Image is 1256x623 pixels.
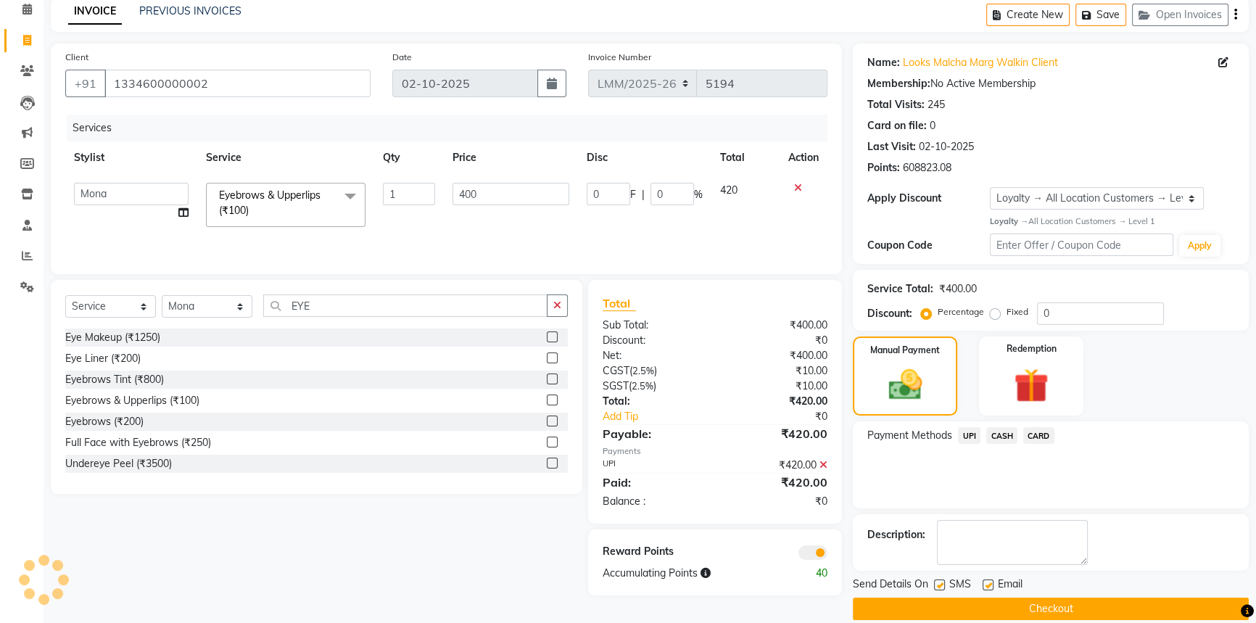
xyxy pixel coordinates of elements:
div: Points: [867,160,900,176]
div: Eyebrows Tint (₹800) [65,372,164,387]
label: Percentage [938,305,984,318]
div: ( ) [592,379,715,394]
span: F [630,187,636,202]
span: CGST [603,364,629,377]
div: ₹10.00 [715,363,838,379]
div: Eye Makeup (₹1250) [65,330,160,345]
div: ₹10.00 [715,379,838,394]
div: ₹400.00 [939,281,977,297]
span: 2.5% [632,380,653,392]
div: Total Visits: [867,97,925,112]
div: Accumulating Points [592,566,777,581]
div: Payments [603,445,828,458]
div: ₹400.00 [715,318,838,333]
span: 420 [720,183,738,197]
span: Total [603,296,636,311]
div: 0 [930,118,935,133]
a: Looks Malcha Marg Walkin Client [903,55,1058,70]
img: _cash.svg [878,366,933,404]
div: Card on file: [867,118,927,133]
label: Manual Payment [870,344,940,357]
label: Invoice Number [588,51,651,64]
div: Full Face with Eyebrows (₹250) [65,435,211,450]
th: Action [780,141,827,174]
div: Apply Discount [867,191,990,206]
label: Fixed [1007,305,1028,318]
span: | [642,187,645,202]
th: Disc [578,141,711,174]
div: ₹0 [715,494,838,509]
button: Checkout [853,598,1249,620]
div: Total: [592,394,715,409]
img: _gift.svg [1003,364,1059,408]
div: ₹400.00 [715,348,838,363]
button: Open Invoices [1132,4,1228,26]
div: Last Visit: [867,139,916,154]
label: Redemption [1007,342,1057,355]
div: Eyebrows (₹200) [65,414,144,429]
button: Save [1075,4,1126,26]
button: Apply [1179,235,1220,257]
th: Total [711,141,780,174]
div: Service Total: [867,281,933,297]
span: CASH [986,427,1017,444]
div: Services [67,115,838,141]
span: % [694,187,703,202]
div: Membership: [867,76,930,91]
a: x [249,204,255,217]
a: PREVIOUS INVOICES [139,4,241,17]
div: Reward Points [592,544,715,560]
div: 608823.08 [903,160,951,176]
div: Eye Liner (₹200) [65,351,141,366]
div: 02-10-2025 [919,139,974,154]
div: Coupon Code [867,238,990,253]
div: Net: [592,348,715,363]
div: 245 [927,97,945,112]
span: Eyebrows & Upperlips (₹100) [219,189,321,217]
div: Eyebrows & Upperlips (₹100) [65,393,199,408]
strong: Loyalty → [990,216,1028,226]
th: Service [197,141,374,174]
div: Paid: [592,474,715,491]
span: Send Details On [853,577,928,595]
input: Search by Name/Mobile/Email/Code [104,70,371,97]
label: Date [392,51,412,64]
div: Balance : [592,494,715,509]
div: ₹420.00 [715,394,838,409]
div: Description: [867,527,925,542]
span: Payment Methods [867,428,952,443]
div: Name: [867,55,900,70]
input: Enter Offer / Coupon Code [990,234,1173,256]
a: Add Tip [592,409,736,424]
div: Payable: [592,425,715,442]
span: SMS [949,577,971,595]
div: ( ) [592,363,715,379]
div: No Active Membership [867,76,1234,91]
div: Discount: [592,333,715,348]
div: 40 [777,566,838,581]
div: ₹0 [715,333,838,348]
input: Search or Scan [263,294,548,317]
span: CARD [1023,427,1054,444]
span: Email [998,577,1022,595]
button: Create New [986,4,1070,26]
div: ₹0 [735,409,838,424]
div: ₹420.00 [715,458,838,473]
div: Discount: [867,306,912,321]
button: +91 [65,70,106,97]
th: Price [444,141,578,174]
div: UPI [592,458,715,473]
div: Undereye Peel (₹3500) [65,456,172,471]
div: ₹420.00 [715,474,838,491]
span: SGST [603,379,629,392]
span: 2.5% [632,365,654,376]
label: Client [65,51,88,64]
span: UPI [958,427,980,444]
div: ₹420.00 [715,425,838,442]
th: Qty [374,141,444,174]
div: All Location Customers → Level 1 [990,215,1234,228]
th: Stylist [65,141,197,174]
div: Sub Total: [592,318,715,333]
